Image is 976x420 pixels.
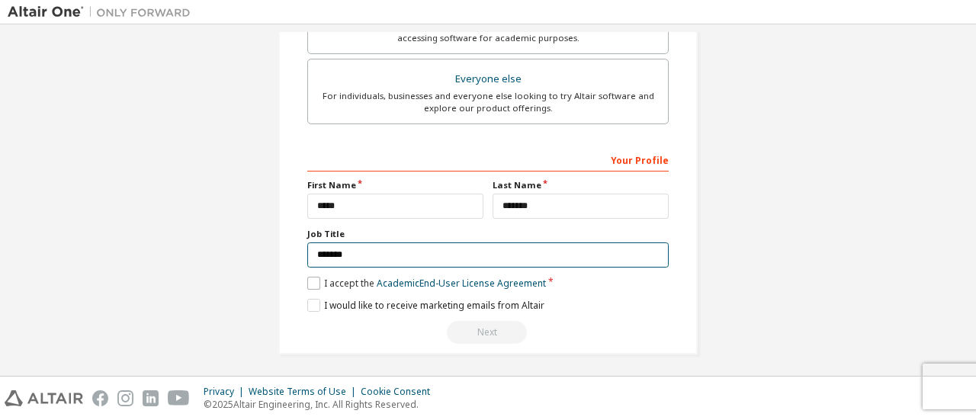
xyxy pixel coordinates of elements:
[317,69,659,90] div: Everyone else
[117,390,133,406] img: instagram.svg
[92,390,108,406] img: facebook.svg
[317,20,659,44] div: For faculty & administrators of academic institutions administering students and accessing softwa...
[168,390,190,406] img: youtube.svg
[307,147,669,172] div: Your Profile
[249,386,361,398] div: Website Terms of Use
[493,179,669,191] label: Last Name
[204,386,249,398] div: Privacy
[307,179,483,191] label: First Name
[317,90,659,114] div: For individuals, businesses and everyone else looking to try Altair software and explore our prod...
[8,5,198,20] img: Altair One
[307,299,544,312] label: I would like to receive marketing emails from Altair
[307,228,669,240] label: Job Title
[204,398,439,411] p: © 2025 Altair Engineering, Inc. All Rights Reserved.
[307,277,546,290] label: I accept the
[377,277,546,290] a: Academic End-User License Agreement
[143,390,159,406] img: linkedin.svg
[5,390,83,406] img: altair_logo.svg
[361,386,439,398] div: Cookie Consent
[307,321,669,344] div: Read and acccept EULA to continue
